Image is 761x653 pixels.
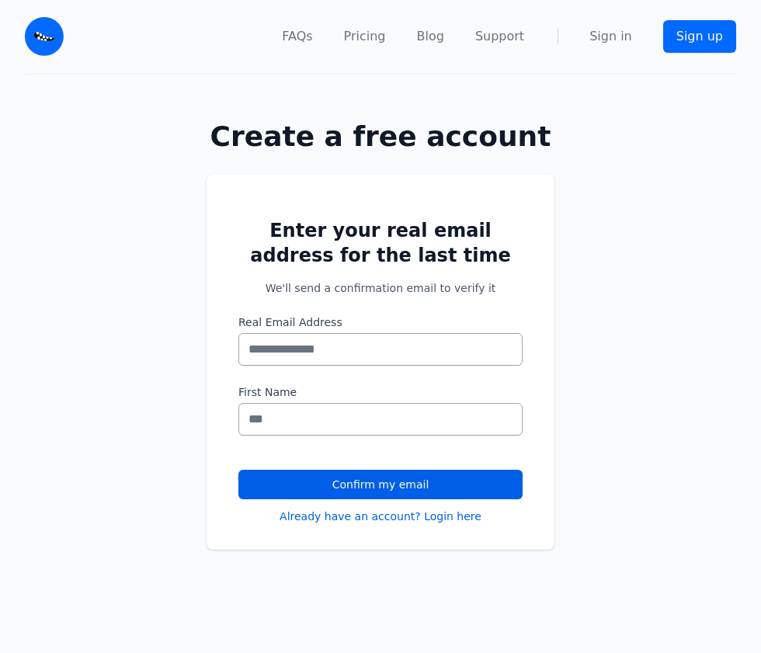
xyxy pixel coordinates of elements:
img: Email Monster [25,17,64,56]
a: Already have an account? Login here [280,509,481,524]
button: Confirm my email [238,470,523,499]
h2: Enter your real email address for the last time [238,218,523,268]
label: First Name [238,384,523,400]
h1: Create a free account [157,124,604,149]
a: Support [475,27,524,46]
a: Pricing [344,27,386,46]
a: Sign in [589,27,632,46]
a: Sign up [663,20,736,53]
p: We'll send a confirmation email to verify it [238,280,523,296]
a: Blog [417,27,444,46]
a: FAQs [282,27,312,46]
label: Real Email Address [238,314,523,330]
